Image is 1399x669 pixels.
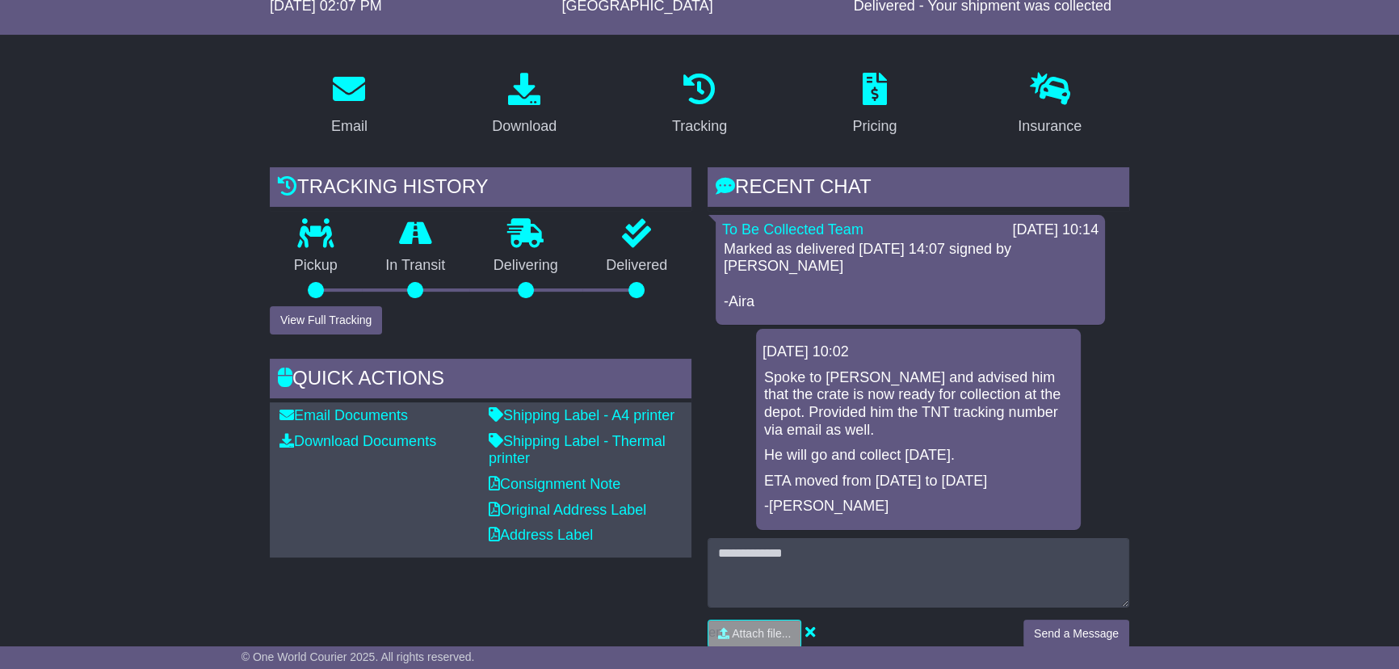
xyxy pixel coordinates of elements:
[279,433,436,449] a: Download Documents
[270,306,382,334] button: View Full Tracking
[489,527,593,543] a: Address Label
[242,650,475,663] span: © One World Courier 2025. All rights reserved.
[362,257,470,275] p: In Transit
[1023,620,1129,648] button: Send a Message
[1018,116,1082,137] div: Insurance
[764,498,1073,515] p: -[PERSON_NAME]
[270,359,691,402] div: Quick Actions
[763,343,1074,361] div: [DATE] 10:02
[469,257,582,275] p: Delivering
[492,116,557,137] div: Download
[764,473,1073,490] p: ETA moved from [DATE] to [DATE]
[321,67,378,143] a: Email
[270,167,691,211] div: Tracking history
[722,221,863,238] a: To Be Collected Team
[489,502,646,518] a: Original Address Label
[764,447,1073,465] p: He will go and collect [DATE].
[331,116,368,137] div: Email
[662,67,737,143] a: Tracking
[1012,221,1099,239] div: [DATE] 10:14
[270,257,362,275] p: Pickup
[481,67,567,143] a: Download
[852,116,897,137] div: Pricing
[708,167,1129,211] div: RECENT CHAT
[724,241,1097,310] p: Marked as delivered [DATE] 14:07 signed by [PERSON_NAME] -Aira
[582,257,692,275] p: Delivered
[764,369,1073,439] p: Spoke to [PERSON_NAME] and advised him that the crate is now ready for collection at the depot. P...
[489,407,674,423] a: Shipping Label - A4 printer
[279,407,408,423] a: Email Documents
[672,116,727,137] div: Tracking
[489,433,666,467] a: Shipping Label - Thermal printer
[489,476,620,492] a: Consignment Note
[842,67,907,143] a: Pricing
[1007,67,1092,143] a: Insurance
